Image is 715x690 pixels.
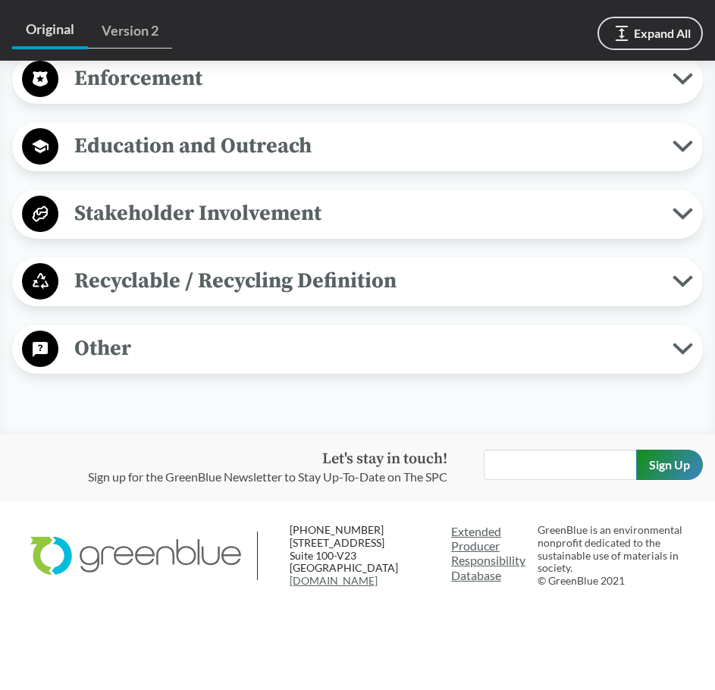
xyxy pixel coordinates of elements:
[88,468,447,486] p: Sign up for the GreenBlue Newsletter to Stay Up-To-Date on The SPC
[290,574,378,587] a: [DOMAIN_NAME]
[17,60,698,99] button: Enforcement
[58,331,673,365] span: Other
[58,129,673,163] span: Education and Outreach
[58,61,673,96] span: Enforcement
[597,17,703,50] button: Expand All
[451,524,525,582] a: Extended Producer ResponsibilityDatabase
[17,262,698,301] button: Recyclable / Recycling Definition
[538,524,685,588] p: GreenBlue is an environmental nonprofit dedicated to the sustainable use of materials in society....
[636,450,703,480] input: Sign Up
[12,12,88,49] a: Original
[17,195,698,234] button: Stakeholder Involvement
[58,264,673,298] span: Recyclable / Recycling Definition
[17,330,698,369] button: Other
[88,14,172,49] a: Version 2
[290,524,451,588] p: [PHONE_NUMBER] [STREET_ADDRESS] Suite 100-V23 [GEOGRAPHIC_DATA]
[322,450,447,469] strong: Let's stay in touch!
[17,127,698,166] button: Education and Outreach
[58,196,673,231] span: Stakeholder Involvement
